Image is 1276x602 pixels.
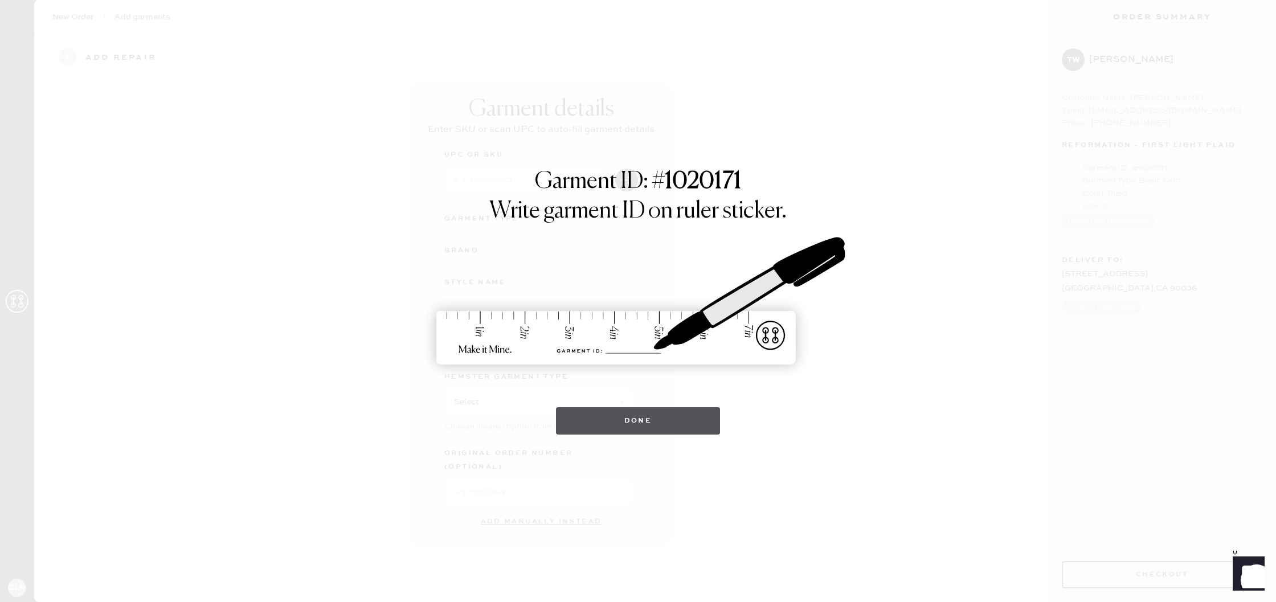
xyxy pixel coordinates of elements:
[556,407,721,435] button: Done
[1222,551,1271,600] iframe: Front Chat
[535,168,741,198] h1: Garment ID: #
[489,198,787,225] h1: Write garment ID on ruler sticker.
[424,208,852,396] img: ruler-sticker-sharpie.svg
[665,170,741,193] strong: 1020171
